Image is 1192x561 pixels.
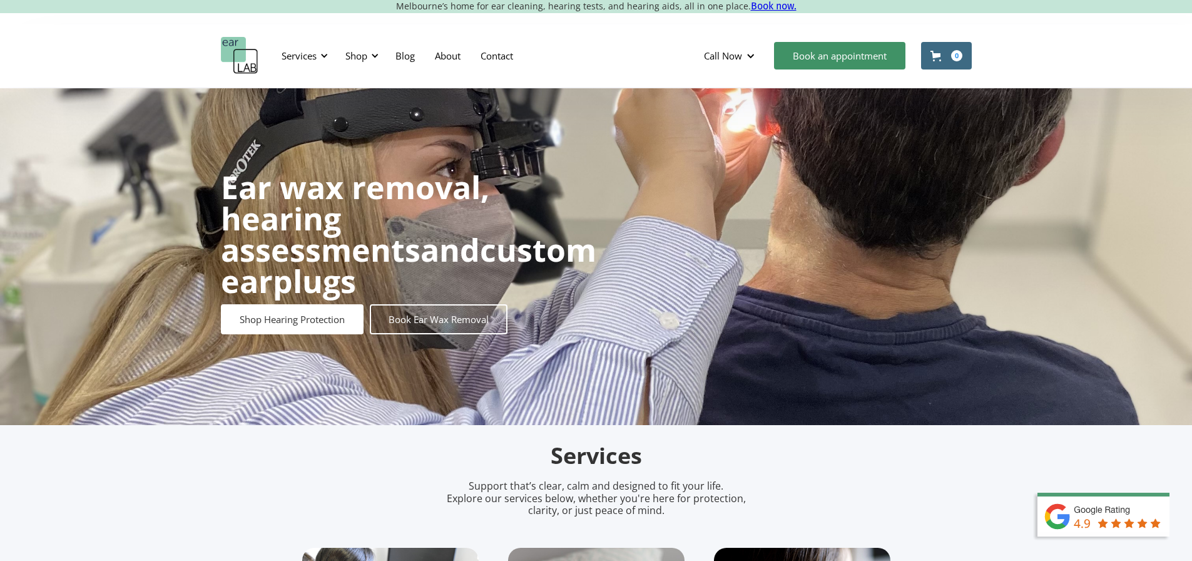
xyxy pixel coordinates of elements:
a: Open cart [921,42,972,69]
div: Shop [338,37,382,75]
a: Book an appointment [774,42,905,69]
h2: Services [302,441,890,471]
a: Blog [385,38,425,74]
a: home [221,37,258,75]
p: Support that’s clear, calm and designed to fit your life. Explore our services below, whether you... [430,480,762,517]
a: Contact [471,38,523,74]
div: Call Now [694,37,768,75]
strong: custom earplugs [221,229,596,302]
strong: Ear wax removal, hearing assessments [221,166,489,271]
div: 0 [951,50,962,61]
h1: and [221,172,596,297]
a: About [425,38,471,74]
div: Services [274,37,332,75]
div: Call Now [704,49,742,62]
div: Services [282,49,317,62]
a: Book Ear Wax Removal [370,304,507,334]
a: Shop Hearing Protection [221,304,364,334]
div: Shop [345,49,367,62]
